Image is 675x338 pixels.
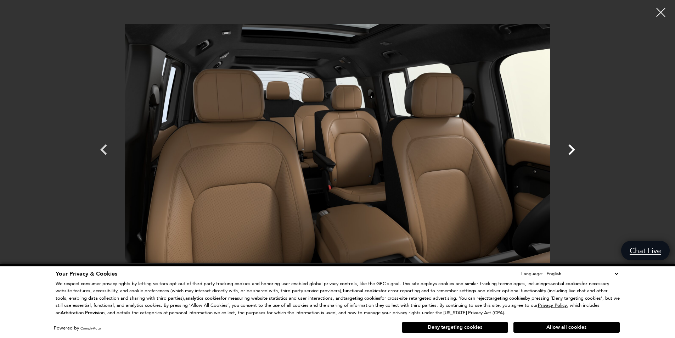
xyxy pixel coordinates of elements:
[513,322,620,333] button: Allow all cookies
[626,246,665,255] span: Chat Live
[56,270,117,278] span: Your Privacy & Cookies
[488,295,525,301] strong: targeting cookies
[538,302,567,309] u: Privacy Policy
[561,135,582,167] div: Next
[185,295,221,301] strong: analytics cookies
[621,241,670,260] a: Chat Live
[125,5,550,281] img: New 2025 Santorini Black LAND ROVER V8 image 6
[343,295,380,301] strong: targeting cookies
[56,280,620,317] p: We respect consumer privacy rights by letting visitors opt out of third-party tracking cookies an...
[54,326,101,331] div: Powered by
[538,303,567,308] a: Privacy Policy
[545,270,620,278] select: Language Select
[402,322,508,333] button: Deny targeting cookies
[546,281,581,287] strong: essential cookies
[80,326,101,331] a: ComplyAuto
[343,288,381,294] strong: functional cookies
[93,135,114,167] div: Previous
[521,271,543,276] div: Language:
[61,310,105,316] strong: Arbitration Provision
